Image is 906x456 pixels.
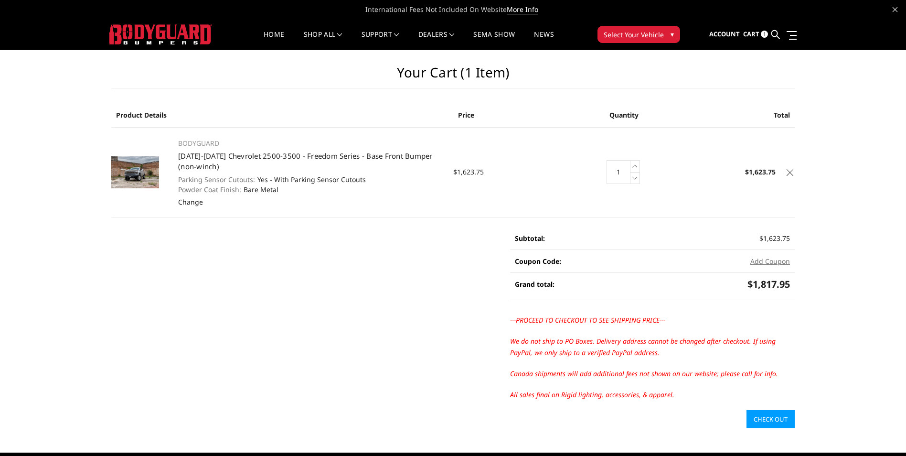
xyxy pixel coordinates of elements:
[178,185,443,195] dd: Bare Metal
[759,234,790,243] span: $1,623.75
[671,29,674,39] span: ▾
[750,256,790,266] button: Add Coupon
[534,31,554,50] a: News
[747,278,790,291] span: $1,817.95
[761,31,768,38] span: 1
[178,174,443,185] dd: Yes - With Parking Sensor Cutouts
[362,31,399,50] a: Support
[178,151,433,172] a: [DATE]-[DATE] Chevrolet 2500-3500 - Freedom Series - Base Front Bumper (non-winch)
[745,167,776,176] strong: $1,623.75
[743,30,759,38] span: Cart
[515,257,561,266] strong: Coupon Code:
[473,31,515,50] a: SEMA Show
[567,103,681,128] th: Quantity
[746,410,795,428] a: Check out
[510,389,795,401] p: All sales final on Rigid lighting, accessories, & apparel.
[515,280,554,289] strong: Grand total:
[264,31,284,50] a: Home
[743,22,768,47] a: Cart 1
[109,24,212,44] img: BODYGUARD BUMPERS
[597,26,680,43] button: Select Your Vehicle
[709,22,740,47] a: Account
[515,234,545,243] strong: Subtotal:
[453,167,484,176] span: $1,623.75
[510,315,795,326] p: ---PROCEED TO CHECKOUT TO SEE SHIPPING PRICE---
[510,336,795,358] p: We do not ship to PO Boxes. Delivery address cannot be changed after checkout. If using PayPal, w...
[304,31,342,50] a: shop all
[681,103,795,128] th: Total
[510,368,795,380] p: Canada shipments will add additional fees not shown on our website; please call for info.
[111,103,453,128] th: Product Details
[178,174,255,185] dt: Parking Sensor Cutouts:
[709,30,740,38] span: Account
[418,31,455,50] a: Dealers
[111,156,159,188] img: 2020-2023 Chevrolet 2500-3500 - Freedom Series - Base Front Bumper (non-winch)
[178,197,203,206] a: Change
[604,30,664,40] span: Select Your Vehicle
[507,5,538,14] a: More Info
[178,185,241,195] dt: Powder Coat Finish:
[453,103,567,128] th: Price
[111,65,795,88] h1: Your Cart (1 item)
[178,138,443,149] p: BODYGUARD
